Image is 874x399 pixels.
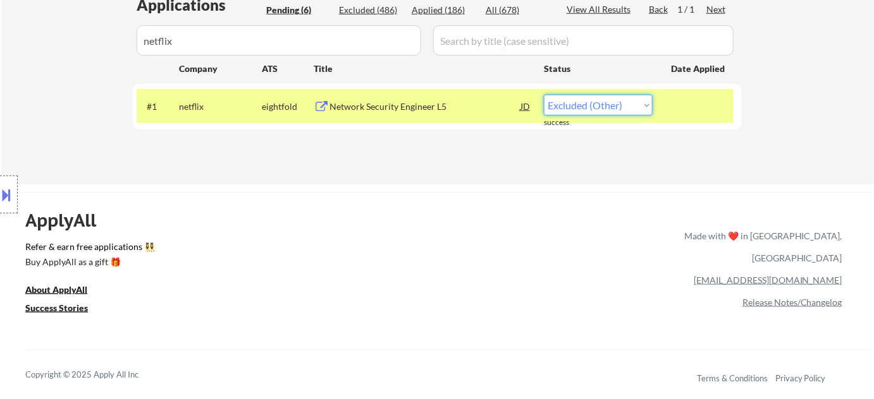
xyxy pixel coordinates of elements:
a: Release Notes/Changelog [742,297,842,307]
div: All (678) [486,4,549,16]
div: 1 / 1 [677,3,706,16]
div: Pending (6) [266,4,329,16]
a: Terms & Conditions [697,373,768,383]
div: Back [649,3,669,16]
div: Status [544,57,653,80]
div: Company [179,63,262,75]
div: Excluded (486) [339,4,402,16]
div: eightfold [262,100,314,113]
div: JD [519,95,532,117]
input: Search by title (case sensitive) [433,25,734,56]
div: Title [314,63,532,75]
div: ATS [262,63,314,75]
div: Date Applied [671,63,727,75]
div: Made with ❤️ in [GEOGRAPHIC_DATA], [GEOGRAPHIC_DATA] [679,225,842,269]
div: Next [706,3,727,16]
div: View All Results [567,3,634,16]
div: Applied (186) [412,4,475,16]
input: Search by company (case sensitive) [137,25,421,56]
a: Privacy Policy [775,373,826,383]
div: Network Security Engineer L5 [329,100,520,113]
a: [EMAIL_ADDRESS][DOMAIN_NAME] [694,275,842,285]
div: success [544,117,594,128]
div: Copyright © 2025 Apply All Inc [25,369,171,381]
